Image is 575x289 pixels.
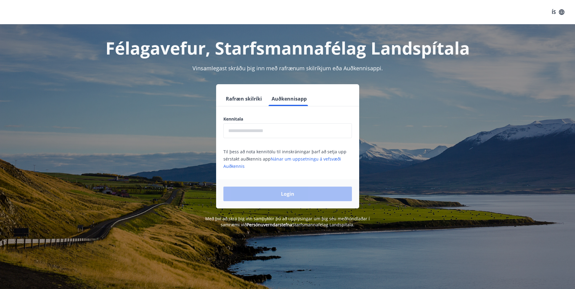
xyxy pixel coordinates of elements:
a: Persónuverndarstefna [247,222,292,228]
span: Vinsamlegast skráðu þig inn með rafrænum skilríkjum eða Auðkennisappi. [192,65,383,72]
label: Kennitala [223,116,352,122]
button: Auðkennisapp [269,91,309,106]
span: Með því að skrá þig inn samþykkir þú að upplýsingar um þig séu meðhöndlaðar í samræmi við Starfsm... [205,216,370,228]
button: ÍS [548,7,568,18]
a: Nánar um uppsetningu á vefsvæði Auðkennis [223,156,341,169]
span: Til þess að nota kennitölu til innskráningar þarf að setja upp sérstakt auðkennis app [223,149,346,169]
h1: Félagavefur, Starfsmannafélag Landspítala [77,36,499,59]
button: Rafræn skilríki [223,91,264,106]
